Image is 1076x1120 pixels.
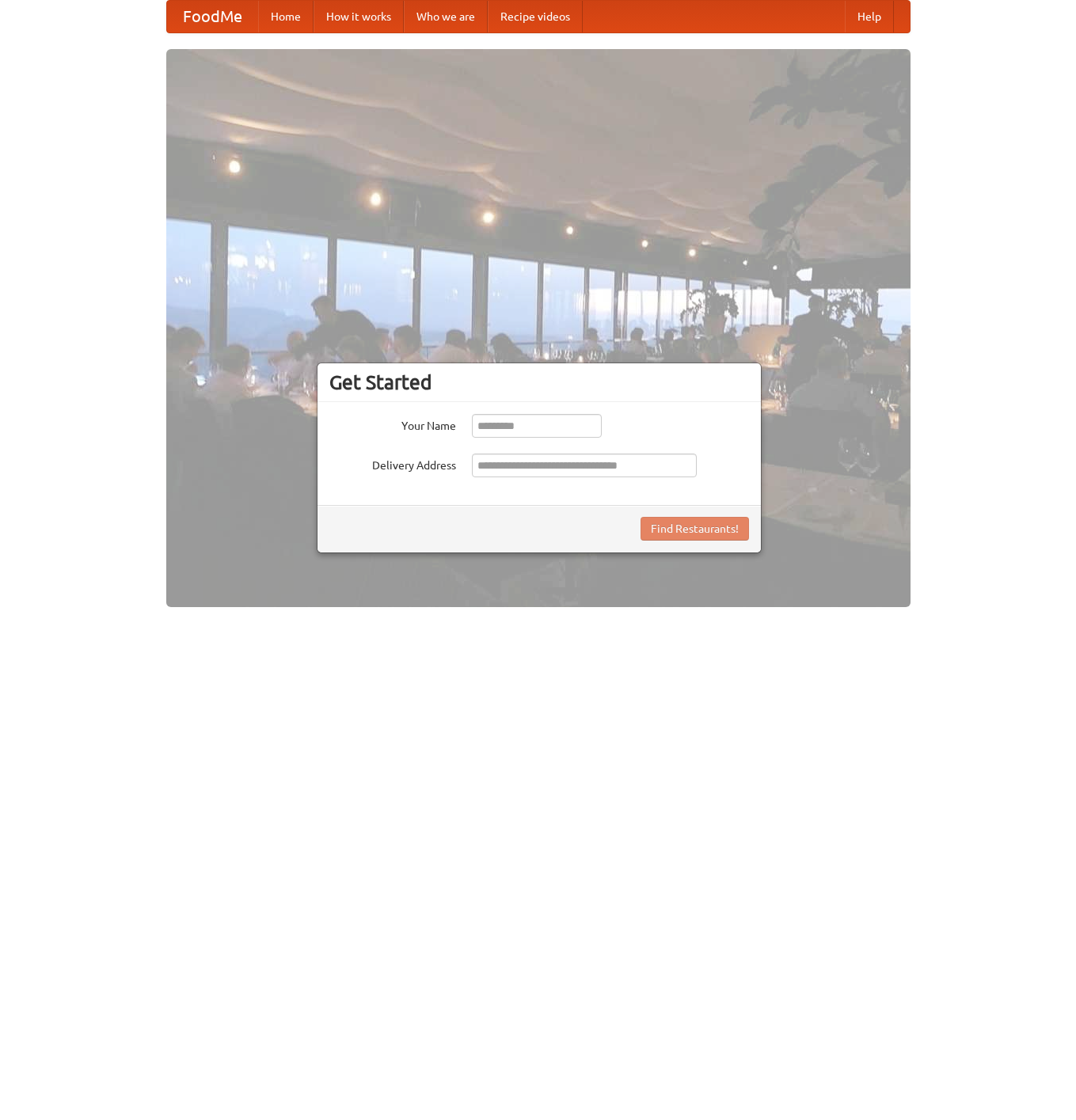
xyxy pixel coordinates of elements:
[329,414,456,434] label: Your Name
[404,1,488,32] a: Who we are
[488,1,583,32] a: Recipe videos
[845,1,894,32] a: Help
[641,517,749,541] button: Find Restaurants!
[314,1,404,32] a: How it works
[329,370,749,394] h3: Get Started
[167,1,258,32] a: FoodMe
[329,454,456,473] label: Delivery Address
[258,1,314,32] a: Home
